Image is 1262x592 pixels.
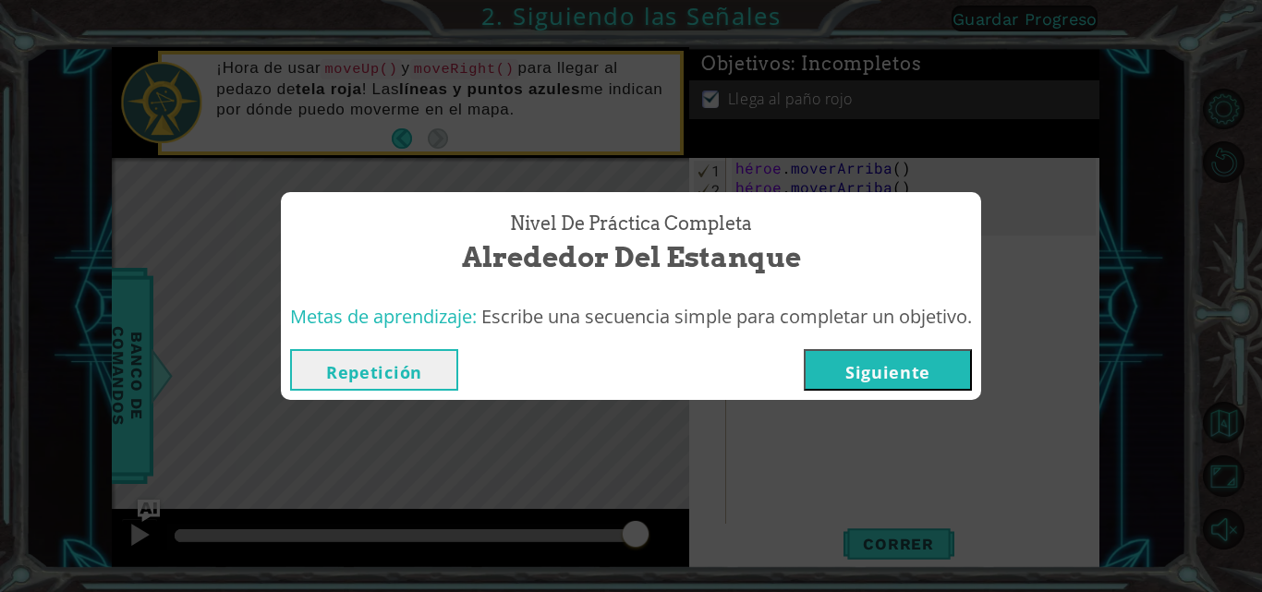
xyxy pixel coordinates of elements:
[462,240,801,273] font: Alrededor del estanque
[290,304,477,329] font: Metas de aprendizaje:
[510,212,752,235] font: Nivel de práctica completa
[290,349,458,391] button: Repetición
[326,361,422,383] font: Repetición
[481,304,972,329] font: Escribe una secuencia simple para completar un objetivo.
[845,361,930,383] font: Siguiente
[804,349,972,391] button: Siguiente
